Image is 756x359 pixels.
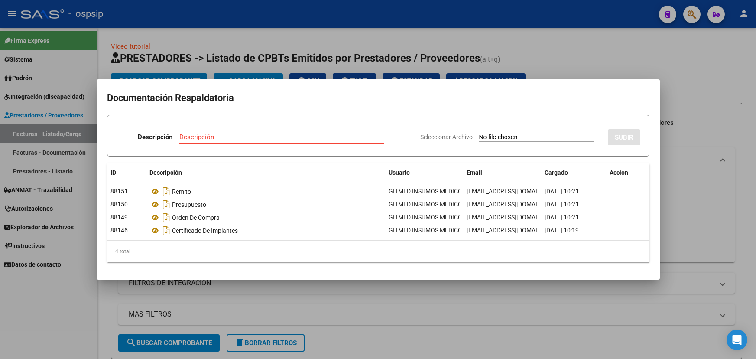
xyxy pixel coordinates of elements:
i: Descargar documento [161,185,172,199]
span: 88146 [110,227,128,234]
span: Accion [610,169,628,176]
datatable-header-cell: Email [463,163,541,182]
span: [DATE] 10:19 [545,227,579,234]
h2: Documentación Respaldatoria [107,90,649,106]
span: [EMAIL_ADDRESS][DOMAIN_NAME] [467,227,563,234]
span: Cargado [545,169,568,176]
span: ID [110,169,116,176]
div: 4 total [107,241,649,262]
span: [EMAIL_ADDRESS][DOMAIN_NAME] [467,214,563,221]
span: GITMED INSUMOS MEDICOS SRL . [389,188,481,195]
span: SUBIR [615,134,633,141]
span: Email [467,169,482,176]
span: GITMED INSUMOS MEDICOS SRL . [389,201,481,208]
datatable-header-cell: Cargado [541,163,606,182]
div: Certificado De Implantes [149,224,382,238]
span: Descripción [149,169,182,176]
datatable-header-cell: Accion [606,163,649,182]
i: Descargar documento [161,224,172,238]
datatable-header-cell: Descripción [146,163,385,182]
i: Descargar documento [161,211,172,225]
span: GITMED INSUMOS MEDICOS SRL . [389,227,481,234]
span: Usuario [389,169,410,176]
span: 88150 [110,201,128,208]
span: 88149 [110,214,128,221]
span: Seleccionar Archivo [420,134,473,140]
div: Presupuesto [149,198,382,212]
div: Open Intercom Messenger [727,330,747,350]
span: [EMAIL_ADDRESS][DOMAIN_NAME] [467,188,563,195]
span: [DATE] 10:21 [545,188,579,195]
span: GITMED INSUMOS MEDICOS SRL . [389,214,481,221]
button: SUBIR [608,129,640,145]
span: [DATE] 10:21 [545,201,579,208]
p: Descripción [138,132,172,142]
datatable-header-cell: Usuario [385,163,463,182]
span: [DATE] 10:21 [545,214,579,221]
div: Orden De Compra [149,211,382,225]
span: 88151 [110,188,128,195]
span: [EMAIL_ADDRESS][DOMAIN_NAME] [467,201,563,208]
i: Descargar documento [161,198,172,212]
div: Remito [149,185,382,199]
datatable-header-cell: ID [107,163,146,182]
